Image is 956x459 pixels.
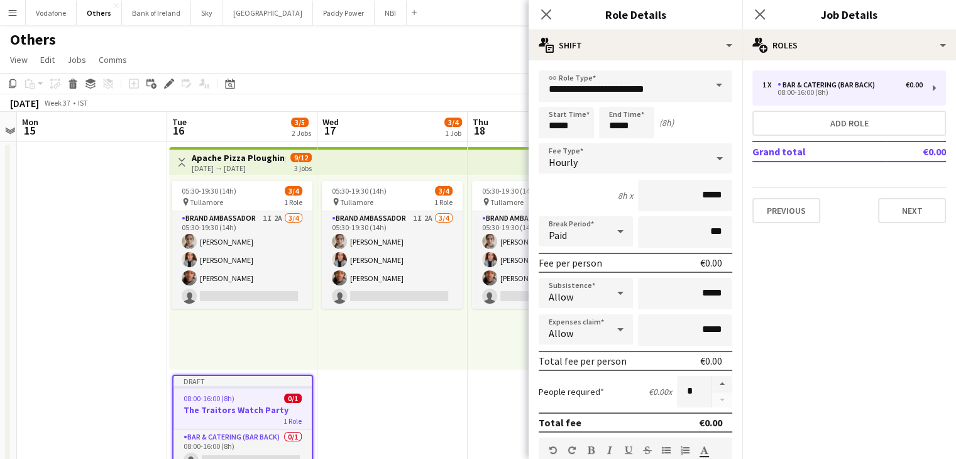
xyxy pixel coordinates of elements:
span: Tullamore [340,197,373,207]
div: 1 Job [445,128,461,138]
div: Total fee [539,416,581,429]
span: 3/4 [285,186,302,196]
span: 15 [20,123,38,138]
span: Wed [322,116,339,128]
span: Paid [549,229,567,241]
button: Underline [624,445,633,455]
a: Edit [35,52,60,68]
div: €0.00 [700,257,722,269]
div: 3 jobs [294,162,312,173]
app-job-card: 05:30-19:30 (14h)3/4 Tullamore1 RoleBrand Ambassador1I2A3/405:30-19:30 (14h)[PERSON_NAME][PERSON_... [322,181,463,309]
div: 2 Jobs [292,128,311,138]
button: Text Color [700,445,708,455]
span: 3/5 [291,118,309,127]
h3: Role Details [529,6,742,23]
button: Ordered List [681,445,690,455]
span: 16 [170,123,187,138]
span: 1 Role [284,197,302,207]
div: [DATE] [10,97,39,109]
span: 1 Role [283,416,302,426]
button: Redo [568,445,576,455]
button: NBI [375,1,407,25]
button: Bold [586,445,595,455]
button: Others [77,1,122,25]
div: €0.00 [700,355,722,367]
div: IST [78,98,88,108]
a: Comms [94,52,132,68]
button: Paddy Power [313,1,375,25]
button: Next [878,198,946,223]
div: (8h) [659,117,674,128]
span: Tue [172,116,187,128]
div: Bar & Catering (Bar Back) [777,80,880,89]
span: 17 [321,123,339,138]
label: People required [539,386,604,397]
app-card-role: Brand Ambassador1I2A3/405:30-19:30 (14h)[PERSON_NAME][PERSON_NAME][PERSON_NAME] [172,211,312,309]
div: Roles [742,30,956,60]
span: Week 37 [41,98,73,108]
div: Fee per person [539,257,602,269]
a: View [5,52,33,68]
span: 05:30-19:30 (14h) [482,186,537,196]
button: Increase [712,376,732,392]
div: 8h x [618,190,633,201]
td: Grand total [752,141,886,162]
span: Hourly [549,156,578,169]
div: €0.00 [906,80,923,89]
span: 05:30-19:30 (14h) [182,186,236,196]
div: Total fee per person [539,355,627,367]
span: Tullamore [190,197,223,207]
button: [GEOGRAPHIC_DATA] [223,1,313,25]
button: Previous [752,198,820,223]
span: Edit [40,54,55,65]
button: Vodafone [26,1,77,25]
span: View [10,54,28,65]
span: 3/4 [435,186,453,196]
div: Shift [529,30,742,60]
button: Bank of Ireland [122,1,191,25]
app-card-role: Brand Ambassador1I2A3/405:30-19:30 (14h)[PERSON_NAME][PERSON_NAME][PERSON_NAME] [322,211,463,309]
h3: Apache Pizza Ploughing [192,152,285,163]
span: 1 Role [434,197,453,207]
div: 08:00-16:00 (8h) [762,89,923,96]
span: Thu [473,116,488,128]
span: Allow [549,327,573,340]
button: Add role [752,111,946,136]
span: 18 [471,123,488,138]
button: Unordered List [662,445,671,455]
span: 05:30-19:30 (14h) [332,186,387,196]
button: Italic [605,445,614,455]
div: €0.00 x [649,386,672,397]
h1: Others [10,30,56,49]
span: 08:00-16:00 (8h) [184,394,234,403]
h3: Job Details [742,6,956,23]
h3: The Traitors Watch Party [173,404,312,416]
span: Jobs [67,54,86,65]
app-job-card: 05:30-19:30 (14h)3/4 Tullamore1 RoleBrand Ambassador1I2A3/405:30-19:30 (14h)[PERSON_NAME][PERSON_... [472,181,613,309]
button: Strikethrough [643,445,652,455]
div: [DATE] → [DATE] [192,163,285,173]
app-card-role: Brand Ambassador1I2A3/405:30-19:30 (14h)[PERSON_NAME][PERSON_NAME][PERSON_NAME] [472,211,613,309]
div: €0.00 [699,416,722,429]
div: Draft [173,376,312,386]
span: Allow [549,290,573,303]
span: Mon [22,116,38,128]
button: Sky [191,1,223,25]
span: Comms [99,54,127,65]
a: Jobs [62,52,91,68]
button: Undo [549,445,558,455]
app-job-card: 05:30-19:30 (14h)3/4 Tullamore1 RoleBrand Ambassador1I2A3/405:30-19:30 (14h)[PERSON_NAME][PERSON_... [172,181,312,309]
span: 3/4 [444,118,462,127]
span: Tullamore [490,197,524,207]
div: 1 x [762,80,777,89]
span: 9/12 [290,153,312,162]
span: 0/1 [284,394,302,403]
td: €0.00 [886,141,946,162]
